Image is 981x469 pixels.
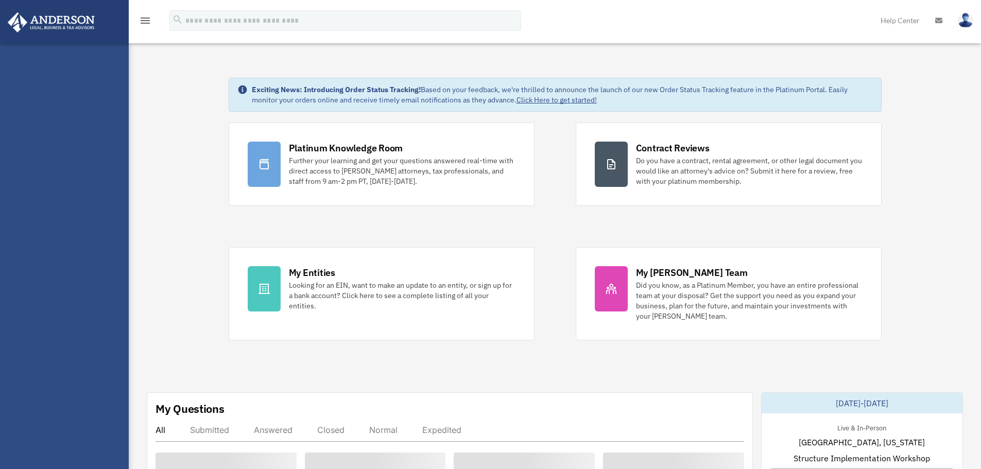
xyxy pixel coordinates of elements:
div: Further your learning and get your questions answered real-time with direct access to [PERSON_NAM... [289,155,515,186]
strong: Exciting News: Introducing Order Status Tracking! [252,85,421,94]
span: [GEOGRAPHIC_DATA], [US_STATE] [799,436,925,448]
div: Contract Reviews [636,142,710,154]
div: Did you know, as a Platinum Member, you have an entire professional team at your disposal? Get th... [636,280,863,321]
a: Contract Reviews Do you have a contract, rental agreement, or other legal document you would like... [576,123,882,206]
i: menu [139,14,151,27]
a: My Entities Looking for an EIN, want to make an update to an entity, or sign up for a bank accoun... [229,247,535,340]
div: Answered [254,425,292,435]
a: Click Here to get started! [517,95,597,105]
span: Structure Implementation Workshop [794,452,930,464]
img: User Pic [958,13,973,28]
div: Closed [317,425,345,435]
div: Expedited [422,425,461,435]
div: My Questions [156,401,225,416]
div: Normal [369,425,398,435]
div: Submitted [190,425,229,435]
a: menu [139,18,151,27]
div: [DATE]-[DATE] [762,393,962,413]
div: My Entities [289,266,335,279]
div: Based on your feedback, we're thrilled to announce the launch of our new Order Status Tracking fe... [252,84,873,105]
a: Platinum Knowledge Room Further your learning and get your questions answered real-time with dire... [229,123,535,206]
div: My [PERSON_NAME] Team [636,266,748,279]
i: search [172,14,183,25]
div: Live & In-Person [829,422,894,432]
div: Looking for an EIN, want to make an update to an entity, or sign up for a bank account? Click her... [289,280,515,311]
img: Anderson Advisors Platinum Portal [5,12,98,32]
a: My [PERSON_NAME] Team Did you know, as a Platinum Member, you have an entire professional team at... [576,247,882,340]
div: Platinum Knowledge Room [289,142,403,154]
div: All [156,425,165,435]
div: Do you have a contract, rental agreement, or other legal document you would like an attorney's ad... [636,155,863,186]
